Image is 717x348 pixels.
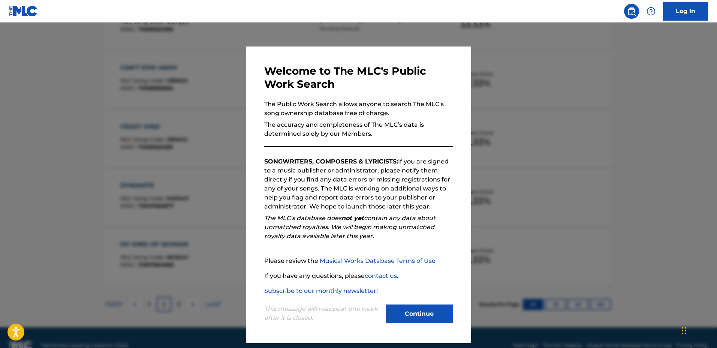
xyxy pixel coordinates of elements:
[264,64,453,91] h3: Welcome to The MLC's Public Work Search
[264,304,381,322] p: This message will reappear one week after it is closed.
[264,287,378,294] a: Subscribe to our monthly newsletter!
[320,257,436,264] a: Musical Works Database Terms of Use
[264,157,453,211] p: If you are signed to a music publisher or administrator, please notify them directly if you find ...
[624,4,639,19] a: Public Search
[264,120,453,138] p: The accuracy and completeness of The MLC’s data is determined solely by our Members.
[341,214,364,222] strong: not yet
[9,6,38,16] img: MLC Logo
[264,158,398,165] strong: SONGWRITERS, COMPOSERS & LYRICISTS:
[680,312,717,348] iframe: Chat Widget
[627,7,636,16] img: search
[644,4,659,19] div: Help
[264,271,453,280] p: If you have any questions, please .
[647,7,656,16] img: help
[264,214,436,240] em: The MLC’s database does contain any data about unmatched royalties. We will begin making unmatche...
[264,100,453,118] p: The Public Work Search allows anyone to search The MLC’s song ownership database free of charge.
[264,256,453,265] p: Please review the
[365,272,397,279] a: contact us
[663,2,708,21] a: Log In
[682,319,686,342] div: Drag
[386,304,453,323] button: Continue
